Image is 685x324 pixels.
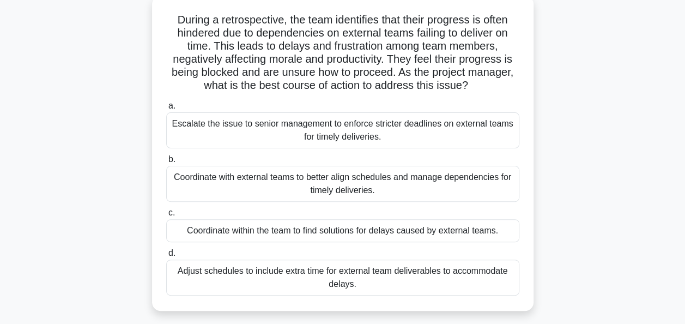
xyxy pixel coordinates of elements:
h5: During a retrospective, the team identifies that their progress is often hindered due to dependen... [165,13,520,93]
span: c. [168,208,175,217]
div: Coordinate within the team to find solutions for delays caused by external teams. [166,219,519,242]
span: a. [168,101,175,110]
div: Escalate the issue to senior management to enforce stricter deadlines on external teams for timel... [166,112,519,148]
div: Coordinate with external teams to better align schedules and manage dependencies for timely deliv... [166,166,519,202]
div: Adjust schedules to include extra time for external team deliverables to accommodate delays. [166,260,519,296]
span: d. [168,248,175,257]
span: b. [168,154,175,164]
